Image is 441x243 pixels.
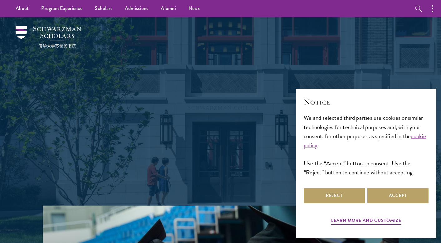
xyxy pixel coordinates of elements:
a: cookie policy [304,132,426,150]
h2: Notice [304,97,429,107]
button: Learn more and customize [331,216,401,226]
img: Schwarzman Scholars [16,26,81,48]
div: We and selected third parties use cookies or similar technologies for technical purposes and, wit... [304,113,429,177]
button: Reject [304,188,365,203]
button: Accept [367,188,429,203]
